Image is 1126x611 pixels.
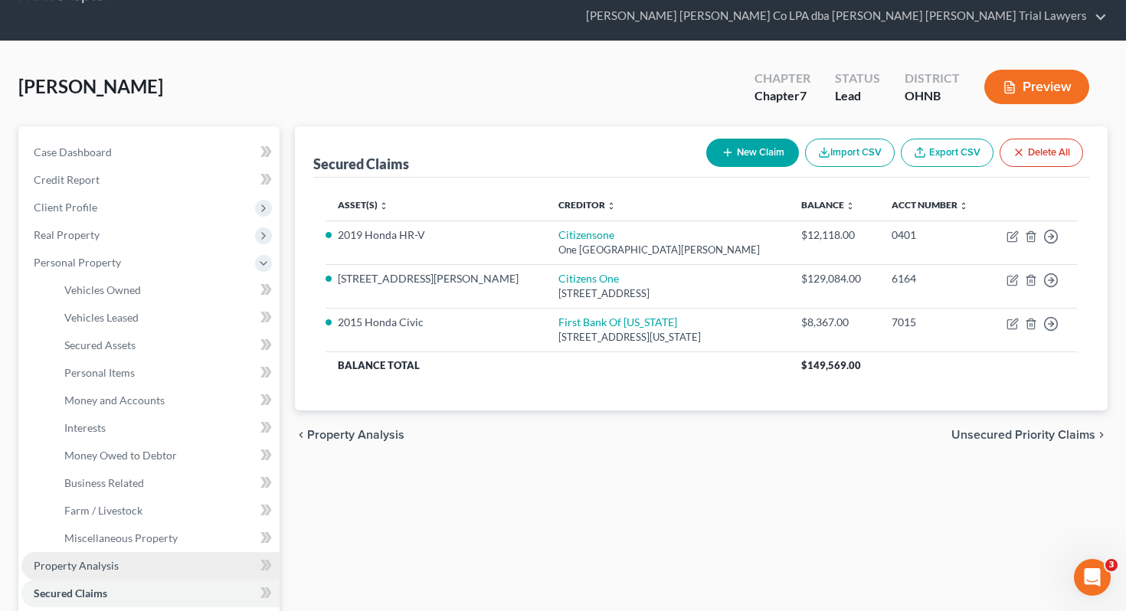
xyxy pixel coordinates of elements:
[1105,559,1118,571] span: 3
[951,429,1108,441] button: Unsecured Priority Claims chevron_right
[52,276,280,304] a: Vehicles Owned
[1095,429,1108,441] i: chevron_right
[52,524,280,552] a: Miscellaneous Property
[984,70,1089,104] button: Preview
[901,139,993,167] a: Export CSV
[338,199,388,211] a: Asset(s) unfold_more
[801,315,867,330] div: $8,367.00
[558,286,777,301] div: [STREET_ADDRESS]
[892,271,976,286] div: 6164
[21,580,280,607] a: Secured Claims
[801,199,855,211] a: Balance unfold_more
[892,227,976,243] div: 0401
[558,199,616,211] a: Creditor unfold_more
[34,256,121,269] span: Personal Property
[52,387,280,414] a: Money and Accounts
[307,429,404,441] span: Property Analysis
[1074,559,1111,596] iframe: Intercom live chat
[801,359,861,371] span: $149,569.00
[959,201,968,211] i: unfold_more
[52,497,280,524] a: Farm / Livestock
[951,429,1095,441] span: Unsecured Priority Claims
[18,75,163,97] span: [PERSON_NAME]
[64,421,106,434] span: Interests
[64,531,178,544] span: Miscellaneous Property
[295,429,307,441] i: chevron_left
[558,272,619,285] a: Citizens One
[706,139,799,167] button: New Claim
[64,338,136,351] span: Secured Assets
[835,87,880,105] div: Lead
[326,351,789,379] th: Balance Total
[558,330,777,345] div: [STREET_ADDRESS][US_STATE]
[800,88,807,103] span: 7
[64,476,144,489] span: Business Related
[34,586,107,600] span: Secured Claims
[338,227,534,243] li: 2019 Honda HR-V
[295,429,404,441] button: chevron_left Property Analysis
[52,414,280,442] a: Interests
[21,139,280,166] a: Case Dashboard
[905,70,960,87] div: District
[805,139,895,167] button: Import CSV
[64,394,165,407] span: Money and Accounts
[607,201,616,211] i: unfold_more
[801,271,867,286] div: $129,084.00
[558,228,614,241] a: Citizensone
[801,227,867,243] div: $12,118.00
[64,504,142,517] span: Farm / Livestock
[835,70,880,87] div: Status
[52,304,280,332] a: Vehicles Leased
[578,2,1107,30] a: [PERSON_NAME] [PERSON_NAME] Co LPA dba [PERSON_NAME] [PERSON_NAME] Trial Lawyers
[21,552,280,580] a: Property Analysis
[64,366,135,379] span: Personal Items
[34,201,97,214] span: Client Profile
[338,271,534,286] li: [STREET_ADDRESS][PERSON_NAME]
[34,173,100,186] span: Credit Report
[34,145,112,158] span: Case Dashboard
[52,469,280,497] a: Business Related
[892,315,976,330] div: 7015
[52,442,280,469] a: Money Owed to Debtor
[558,315,677,328] a: First Bank Of [US_STATE]
[558,243,777,257] div: One [GEOGRAPHIC_DATA][PERSON_NAME]
[846,201,855,211] i: unfold_more
[892,199,968,211] a: Acct Number unfold_more
[64,283,141,296] span: Vehicles Owned
[34,559,119,572] span: Property Analysis
[1000,139,1083,167] button: Delete All
[34,228,100,241] span: Real Property
[905,87,960,105] div: OHNB
[754,70,810,87] div: Chapter
[338,315,534,330] li: 2015 Honda Civic
[52,359,280,387] a: Personal Items
[64,311,139,324] span: Vehicles Leased
[64,449,177,462] span: Money Owed to Debtor
[21,166,280,194] a: Credit Report
[754,87,810,105] div: Chapter
[313,155,409,173] div: Secured Claims
[52,332,280,359] a: Secured Assets
[379,201,388,211] i: unfold_more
